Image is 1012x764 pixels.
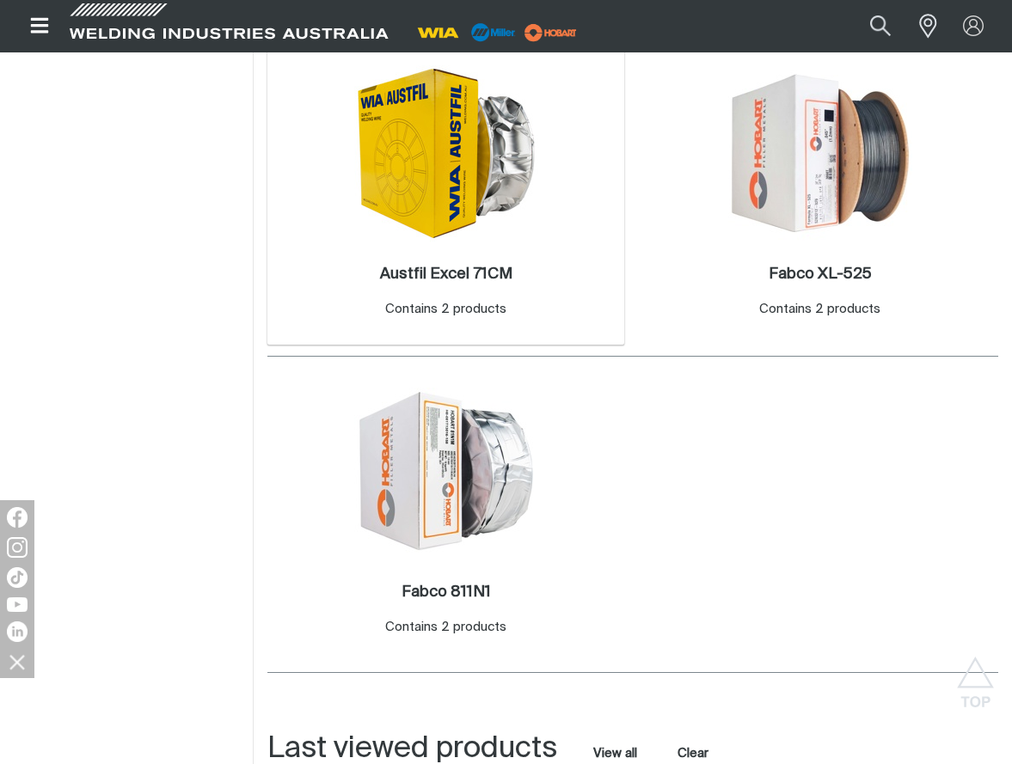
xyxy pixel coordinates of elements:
a: Fabco 811N1 [402,583,491,602]
img: TikTok [7,567,28,588]
div: Contains 2 products [385,300,506,320]
button: Search products [851,7,910,46]
img: LinkedIn [7,621,28,642]
h2: Fabco 811N1 [402,584,491,600]
button: Scroll to top [956,657,995,695]
h2: Austfil Excel 71CM [380,266,512,282]
img: Fabco 811N1 [354,388,538,553]
img: Instagram [7,537,28,558]
a: miller [519,26,582,39]
input: Product name or item number... [830,7,910,46]
div: Contains 2 products [385,618,506,638]
div: Contains 2 products [759,300,880,320]
img: Austfil Excel 71CM [354,65,538,241]
a: View all last viewed products [593,745,637,762]
img: Fabco XL-525 [728,61,912,245]
a: Austfil Excel 71CM [380,265,512,284]
img: hide socials [3,647,32,676]
img: Facebook [7,507,28,528]
img: miller [519,20,582,46]
a: Fabco XL-525 [769,265,872,284]
h2: Fabco XL-525 [769,266,872,282]
img: YouTube [7,597,28,612]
